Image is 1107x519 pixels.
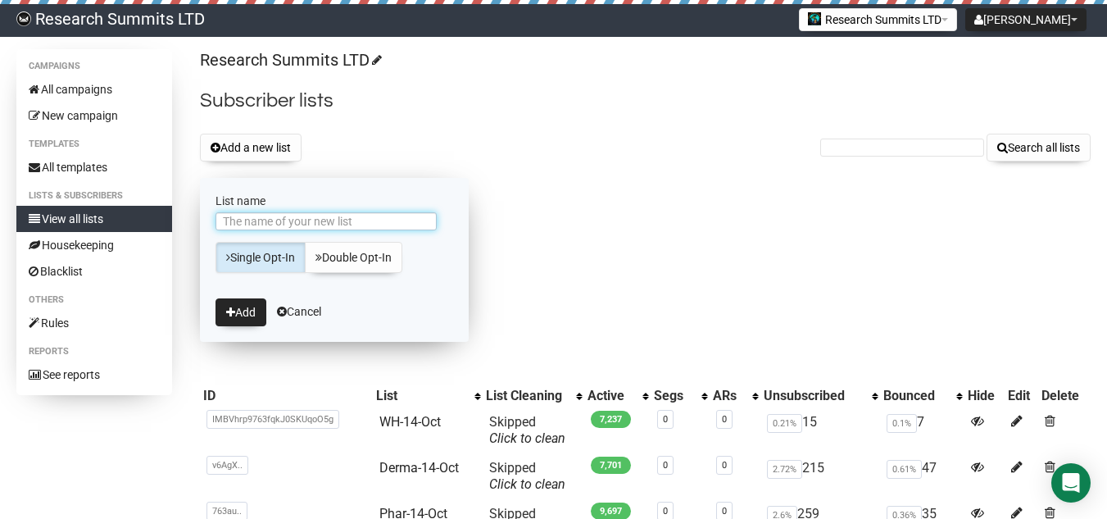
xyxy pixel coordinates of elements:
[880,385,964,407] th: Bounced: No sort applied, activate to apply an ascending sort
[764,388,864,404] div: Unsubscribed
[760,385,880,407] th: Unsubscribed: No sort applied, activate to apply an ascending sort
[799,8,957,31] button: Research Summits LTD
[216,193,453,208] label: List name
[713,388,745,404] div: ARs
[277,305,321,318] a: Cancel
[16,362,172,388] a: See reports
[654,388,692,404] div: Segs
[203,388,370,404] div: ID
[200,86,1091,116] h2: Subscriber lists
[880,407,964,453] td: 7
[16,134,172,154] li: Templates
[16,232,172,258] a: Housekeeping
[216,242,306,273] a: Single Opt-In
[663,506,668,517] a: 0
[808,12,821,25] img: 2.jpg
[206,410,339,429] span: IMBVhrp9763fqkJ0SKUqoO5g
[16,310,172,336] a: Rules
[710,385,761,407] th: ARs: No sort applied, activate to apply an ascending sort
[305,242,402,273] a: Double Opt-In
[200,385,373,407] th: ID: No sort applied, sorting is disabled
[883,388,948,404] div: Bounced
[376,388,466,404] div: List
[200,50,379,70] a: Research Summits LTD
[663,414,668,425] a: 0
[16,154,172,180] a: All templates
[965,8,1087,31] button: [PERSON_NAME]
[216,212,437,230] input: The name of your new list
[722,460,727,471] a: 0
[887,460,922,479] span: 0.61%
[489,460,565,492] span: Skipped
[483,385,584,407] th: List Cleaning: No sort applied, activate to apply an ascending sort
[591,411,631,428] span: 7,237
[588,388,635,404] div: Active
[987,134,1091,162] button: Search all lists
[1038,385,1091,407] th: Delete: No sort applied, sorting is disabled
[16,57,172,76] li: Campaigns
[16,258,172,285] a: Blacklist
[489,430,565,446] a: Click to clean
[767,414,802,433] span: 0.21%
[489,414,565,446] span: Skipped
[16,102,172,129] a: New campaign
[200,134,302,162] button: Add a new list
[584,385,651,407] th: Active: No sort applied, activate to apply an ascending sort
[722,506,727,517] a: 0
[16,206,172,232] a: View all lists
[16,290,172,310] li: Others
[760,407,880,453] td: 15
[760,453,880,499] td: 215
[591,457,631,474] span: 7,701
[379,460,459,476] a: Derma-14-Oct
[16,11,31,26] img: bccbfd5974049ef095ce3c15df0eef5a
[206,456,248,475] span: v6AgX..
[880,453,964,499] td: 47
[373,385,483,407] th: List: No sort applied, activate to apply an ascending sort
[887,414,917,433] span: 0.1%
[722,414,727,425] a: 0
[489,476,565,492] a: Click to clean
[1041,388,1087,404] div: Delete
[379,414,441,430] a: WH-14-Oct
[16,76,172,102] a: All campaigns
[1051,463,1091,503] div: Open Intercom Messenger
[1008,388,1035,404] div: Edit
[767,460,802,479] span: 2.72%
[663,460,668,471] a: 0
[16,342,172,362] li: Reports
[968,388,1001,404] div: Hide
[16,186,172,206] li: Lists & subscribers
[1005,385,1038,407] th: Edit: No sort applied, sorting is disabled
[651,385,709,407] th: Segs: No sort applied, activate to apply an ascending sort
[216,298,266,326] button: Add
[964,385,1005,407] th: Hide: No sort applied, sorting is disabled
[486,388,568,404] div: List Cleaning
